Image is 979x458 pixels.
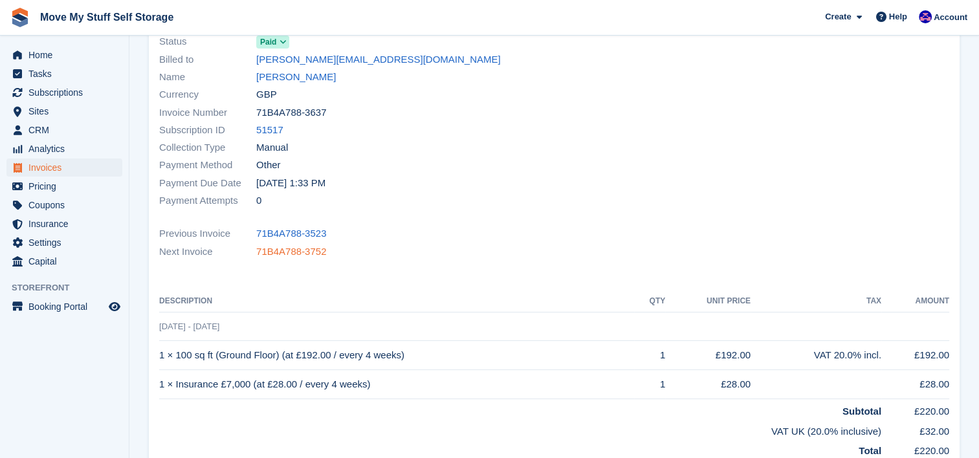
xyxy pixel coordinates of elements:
[665,370,751,399] td: £28.00
[28,102,106,120] span: Sites
[6,234,122,252] a: menu
[35,6,179,28] a: Move My Stuff Self Storage
[159,123,256,138] span: Subscription ID
[28,298,106,316] span: Booking Portal
[6,158,122,177] a: menu
[889,10,907,23] span: Help
[6,102,122,120] a: menu
[881,419,949,439] td: £32.00
[256,70,336,85] a: [PERSON_NAME]
[881,291,949,312] th: Amount
[159,176,256,191] span: Payment Due Date
[28,177,106,195] span: Pricing
[10,8,30,27] img: stora-icon-8386f47178a22dfd0bd8f6a31ec36ba5ce8667c1dd55bd0f319d3a0aa187defe.svg
[934,11,967,24] span: Account
[256,34,289,49] a: Paid
[634,370,665,399] td: 1
[842,406,881,417] strong: Subtotal
[159,140,256,155] span: Collection Type
[28,121,106,139] span: CRM
[634,341,665,370] td: 1
[159,105,256,120] span: Invoice Number
[751,291,881,312] th: Tax
[28,196,106,214] span: Coupons
[256,226,326,241] a: 71B4A788-3523
[28,158,106,177] span: Invoices
[28,83,106,102] span: Subscriptions
[159,245,256,259] span: Next Invoice
[159,291,634,312] th: Description
[28,252,106,270] span: Capital
[107,299,122,314] a: Preview store
[28,46,106,64] span: Home
[256,245,326,259] a: 71B4A788-3752
[881,370,949,399] td: £28.00
[159,322,219,331] span: [DATE] - [DATE]
[665,291,751,312] th: Unit Price
[919,10,932,23] img: Jade Whetnall
[28,140,106,158] span: Analytics
[6,177,122,195] a: menu
[159,34,256,49] span: Status
[260,36,276,48] span: Paid
[6,215,122,233] a: menu
[6,298,122,316] a: menu
[28,234,106,252] span: Settings
[256,105,326,120] span: 71B4A788-3637
[634,291,665,312] th: QTY
[256,193,261,208] span: 0
[159,70,256,85] span: Name
[256,140,288,155] span: Manual
[256,158,281,173] span: Other
[159,370,634,399] td: 1 × Insurance £7,000 (at £28.00 / every 4 weeks)
[256,176,325,191] time: 2025-07-04 12:33:33 UTC
[6,83,122,102] a: menu
[159,341,634,370] td: 1 × 100 sq ft (Ground Floor) (at £192.00 / every 4 weeks)
[159,87,256,102] span: Currency
[6,46,122,64] a: menu
[859,445,881,456] strong: Total
[6,252,122,270] a: menu
[6,65,122,83] a: menu
[28,215,106,233] span: Insurance
[12,281,129,294] span: Storefront
[825,10,851,23] span: Create
[159,226,256,241] span: Previous Invoice
[28,65,106,83] span: Tasks
[159,158,256,173] span: Payment Method
[6,196,122,214] a: menu
[6,140,122,158] a: menu
[665,341,751,370] td: £192.00
[256,52,501,67] a: [PERSON_NAME][EMAIL_ADDRESS][DOMAIN_NAME]
[881,399,949,419] td: £220.00
[881,341,949,370] td: £192.00
[256,123,283,138] a: 51517
[6,121,122,139] a: menu
[256,87,277,102] span: GBP
[751,348,881,363] div: VAT 20.0% incl.
[159,52,256,67] span: Billed to
[159,193,256,208] span: Payment Attempts
[159,419,881,439] td: VAT UK (20.0% inclusive)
